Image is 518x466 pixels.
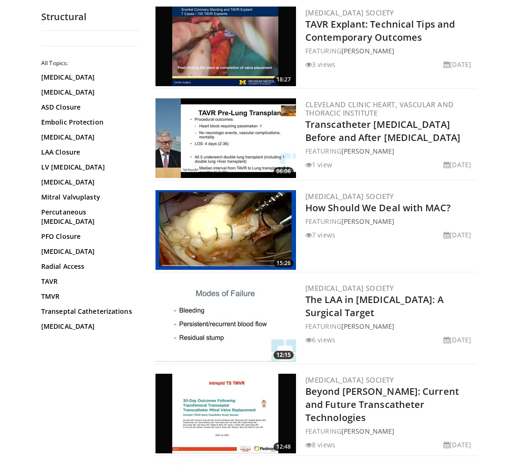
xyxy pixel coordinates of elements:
a: [PERSON_NAME] [341,147,394,155]
a: Percutaneous [MEDICAL_DATA] [41,207,135,226]
a: 12:48 [155,374,296,453]
a: [MEDICAL_DATA] Society [305,283,394,293]
span: 12:48 [274,443,294,451]
a: [PERSON_NAME] [341,427,394,436]
a: 15:26 [155,190,296,270]
div: FEATURING [305,426,475,436]
img: 202e5683-620b-4eb6-a9d8-22dd9f6bca8e.300x170_q85_crop-smart_upscale.jpg [155,282,296,362]
a: [MEDICAL_DATA] [41,322,135,331]
a: Embolic Protection [41,118,135,127]
span: 06:06 [274,167,294,176]
img: b6374d42-fbd2-459d-8a08-6af629b226da.300x170_q85_crop-smart_upscale.jpg [155,7,296,86]
a: [MEDICAL_DATA] Society [305,375,394,385]
div: FEATURING [305,321,475,331]
a: 12:15 [155,282,296,362]
a: [MEDICAL_DATA] [41,73,135,82]
a: [PERSON_NAME] [341,322,394,331]
a: Beyond [PERSON_NAME]: Current and Future Transcatheter Technologies [305,385,459,424]
span: 15:26 [274,259,294,267]
img: b4efef7f-f483-4d7a-9e5c-05848f090d01.300x170_q85_crop-smart_upscale.jpg [155,374,296,453]
li: 3 views [305,59,335,69]
a: PFO Closure [41,232,135,241]
a: ASD Closure [41,103,135,112]
img: d736d40e-438a-4144-8a4f-237719084a9b.300x170_q85_crop-smart_upscale.jpg [155,98,296,178]
a: TMVR [41,292,135,301]
div: FEATURING [305,146,475,156]
a: [MEDICAL_DATA] [41,247,135,256]
a: 06:06 [155,98,296,178]
li: [DATE] [444,59,471,69]
a: [MEDICAL_DATA] [41,178,135,187]
a: [PERSON_NAME] [341,217,394,226]
a: Transeptal Catheterizations [41,307,135,316]
div: FEATURING [305,216,475,226]
a: [MEDICAL_DATA] [41,133,135,142]
a: LAA Closure [41,148,135,157]
a: TAVR Explant: Technical Tips and Contemporary Outcomes [305,18,455,44]
li: [DATE] [444,335,471,345]
a: TAVR [41,277,135,286]
li: 7 views [305,230,335,240]
span: 18:27 [274,75,294,84]
li: 8 views [305,440,335,450]
a: Cleveland Clinic Heart, Vascular and Thoracic Institute [305,100,453,118]
li: [DATE] [444,440,471,450]
a: LV [MEDICAL_DATA] [41,163,135,172]
a: The LAA in [MEDICAL_DATA]: A Surgical Target [305,293,444,319]
li: [DATE] [444,160,471,170]
a: How Should We Deal with MAC? [305,201,451,214]
li: 6 views [305,335,335,345]
img: 384fee8e-4d15-400c-9b39-d8e059d2d37a.300x170_q85_crop-smart_upscale.jpg [155,190,296,270]
h2: Structural [41,11,140,23]
a: Transcatheter [MEDICAL_DATA] Before and After [MEDICAL_DATA] [305,118,460,144]
li: [DATE] [444,230,471,240]
a: [MEDICAL_DATA] [41,88,135,97]
a: Mitral Valvuplasty [41,192,135,202]
div: FEATURING [305,46,475,56]
span: 12:15 [274,351,294,359]
a: 18:27 [155,7,296,86]
li: 1 view [305,160,332,170]
a: [MEDICAL_DATA] Society [305,192,394,201]
h2: All Topics: [41,59,137,67]
a: [PERSON_NAME] [341,46,394,55]
a: Radial Access [41,262,135,271]
a: [MEDICAL_DATA] Society [305,8,394,17]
